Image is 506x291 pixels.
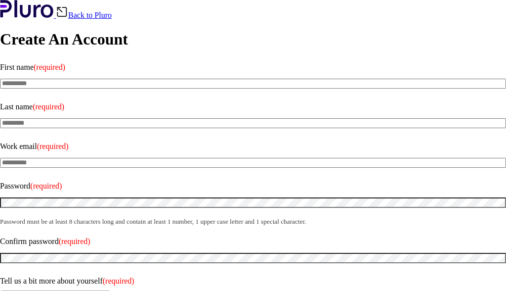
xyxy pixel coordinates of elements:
img: Back icon [56,6,68,18]
span: (required) [37,142,69,150]
a: Back to Pluro [56,11,112,19]
span: (required) [103,277,134,285]
span: (required) [34,63,65,71]
span: (required) [59,237,90,245]
span: (required) [30,182,62,190]
span: (required) [33,102,64,111]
